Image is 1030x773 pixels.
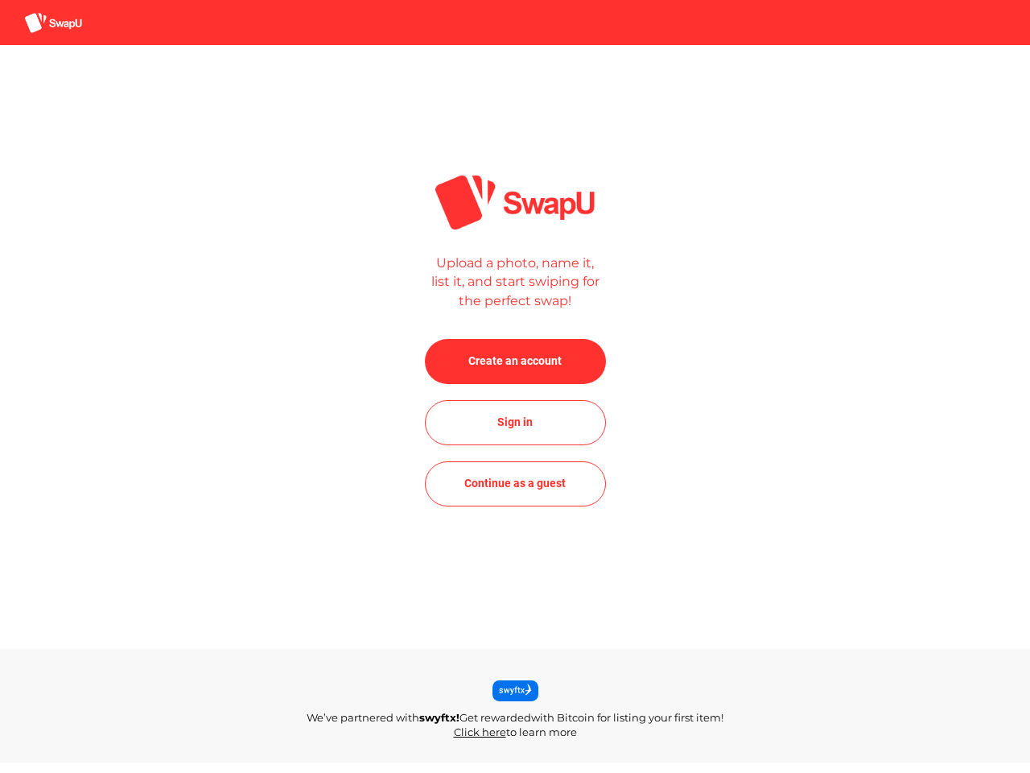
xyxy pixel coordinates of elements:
span: Create an account [468,351,562,370]
span: Get rewarded [459,711,531,724]
button: Sign in [425,400,606,445]
span: Continue as a guest [464,473,566,493]
span: with Bitcoin for listing your first item! [531,711,723,724]
button: Create an account [425,339,606,384]
img: PUolUP+ngvIkbhukctyR20zEH4+5tJWr9nJIVfeon9I4P3bWnZJx22mmnnXbaaaeddtpL7T92Jb9wEE9ScgAAAABJRU5ErkJg... [433,172,598,233]
span: We’ve partnered with [307,711,419,724]
span: to learn more [506,725,577,738]
img: aSD8y5uGLpzPJLYTcYcjNu3laj1c05W5KWf0Ds+Za8uybjssssuu+yyyy677LKX2n+PWMSDJ9a87AAAAABJRU5ErkJggg== [24,12,82,34]
span: swyftx! [419,711,459,724]
button: Continue as a guest [425,461,606,506]
p: Upload a photo, name it, list it, and start swiping for the perfect swap! [426,254,604,312]
span: Sign in [497,412,533,432]
a: Click here [454,725,506,738]
img: Swyftx-logo.svg [492,680,538,695]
